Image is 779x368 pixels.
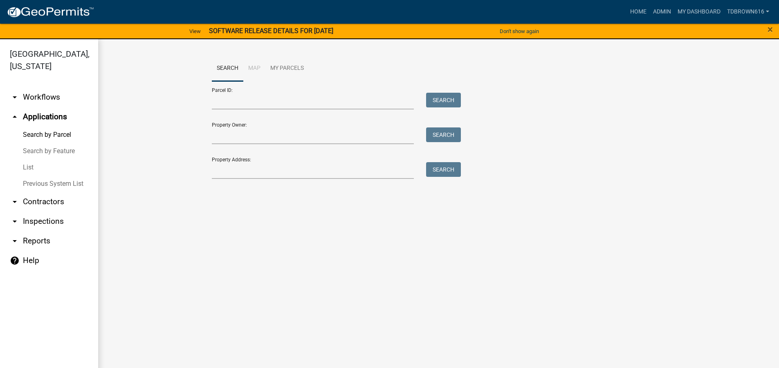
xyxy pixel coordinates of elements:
[265,56,309,82] a: My Parcels
[768,24,773,35] span: ×
[426,127,461,142] button: Search
[768,25,773,34] button: Close
[10,112,20,122] i: arrow_drop_up
[10,236,20,246] i: arrow_drop_down
[10,92,20,102] i: arrow_drop_down
[10,256,20,265] i: help
[426,162,461,177] button: Search
[496,25,542,38] button: Don't show again
[209,27,333,35] strong: SOFTWARE RELEASE DETAILS FOR [DATE]
[212,56,243,82] a: Search
[650,4,674,20] a: Admin
[186,25,204,38] a: View
[724,4,772,20] a: tdbrown616
[10,216,20,226] i: arrow_drop_down
[426,93,461,107] button: Search
[674,4,724,20] a: My Dashboard
[10,197,20,207] i: arrow_drop_down
[627,4,650,20] a: Home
